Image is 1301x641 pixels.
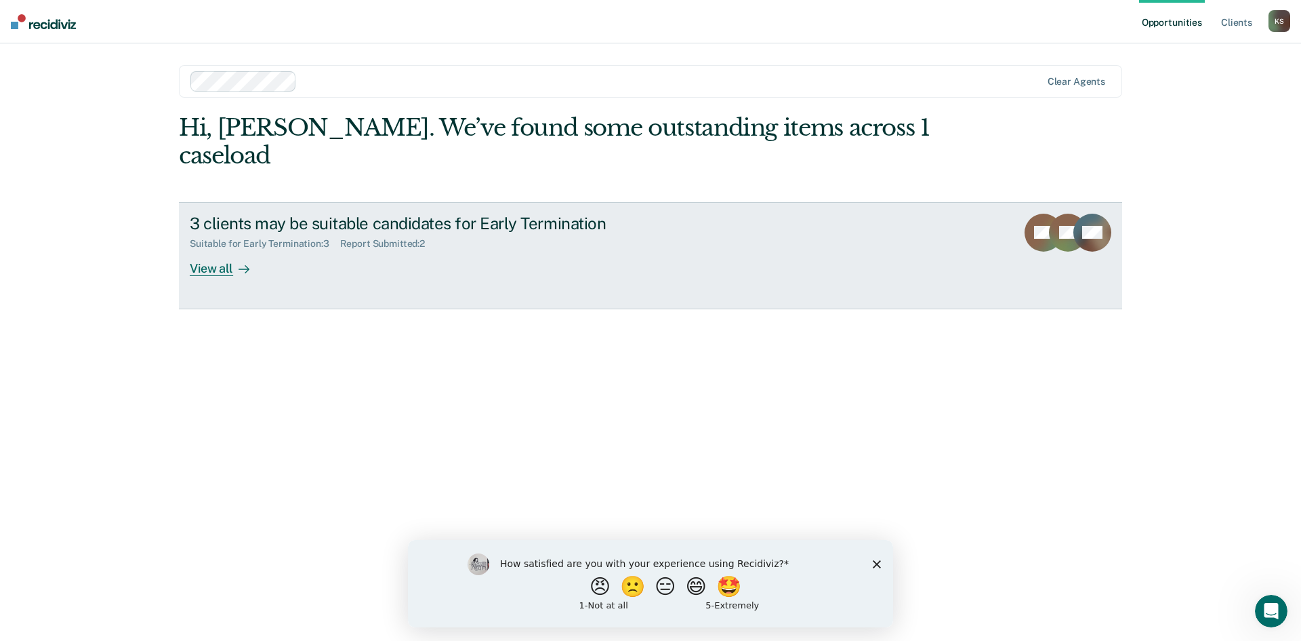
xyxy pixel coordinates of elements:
[190,214,665,233] div: 3 clients may be suitable candidates for Early Termination
[190,238,340,250] div: Suitable for Early Termination : 3
[179,202,1122,309] a: 3 clients may be suitable candidates for Early TerminationSuitable for Early Termination:3Report ...
[340,238,436,250] div: Report Submitted : 2
[1048,76,1105,88] div: Clear agents
[1268,10,1290,32] div: K S
[408,540,893,627] iframe: Survey by Kim from Recidiviz
[179,114,934,170] div: Hi, [PERSON_NAME]. We’ve found some outstanding items across 1 caseload
[190,250,266,276] div: View all
[11,14,76,29] img: Recidiviz
[1255,595,1287,627] iframe: Intercom live chat
[1268,10,1290,32] button: KS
